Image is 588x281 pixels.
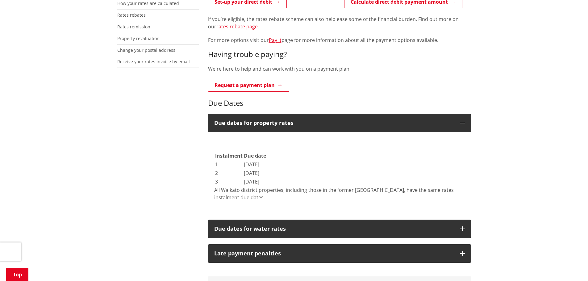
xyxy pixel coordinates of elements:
[117,35,160,41] a: Property revaluation
[214,186,465,201] p: All Waikato district properties, including those in the former [GEOGRAPHIC_DATA], have the same r...
[208,79,289,92] a: Request a payment plan
[117,12,146,18] a: Rates rebates
[208,220,471,238] button: Due dates for water rates
[117,24,150,30] a: Rates remission
[208,65,471,72] p: We're here to help and can work with you on a payment plan.
[244,169,266,177] td: [DATE]
[208,36,471,44] p: For more options visit our page for more information about all the payment options available.
[208,50,471,59] h3: Having trouble paying?
[244,152,266,159] strong: Due date
[215,160,243,168] td: 1
[560,255,582,277] iframe: Messenger Launcher
[215,178,243,186] td: 3
[215,152,243,159] strong: Instalment
[244,178,266,186] td: [DATE]
[208,244,471,263] button: Late payment penalties
[244,160,266,168] td: [DATE]
[208,114,471,132] button: Due dates for property rates
[6,268,28,281] a: Top
[214,120,454,126] h3: Due dates for property rates
[208,99,471,108] h3: Due Dates
[214,250,454,257] h3: Late payment penalties
[117,0,179,6] a: How your rates are calculated
[214,226,454,232] h3: Due dates for water rates
[117,47,175,53] a: Change your postal address
[216,23,259,30] a: rates rebate page.
[269,37,281,43] a: Pay it
[215,169,243,177] td: 2
[117,59,190,64] a: Receive your rates invoice by email
[208,15,471,30] p: If you’re eligible, the rates rebate scheme can also help ease some of the financial burden. Find...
